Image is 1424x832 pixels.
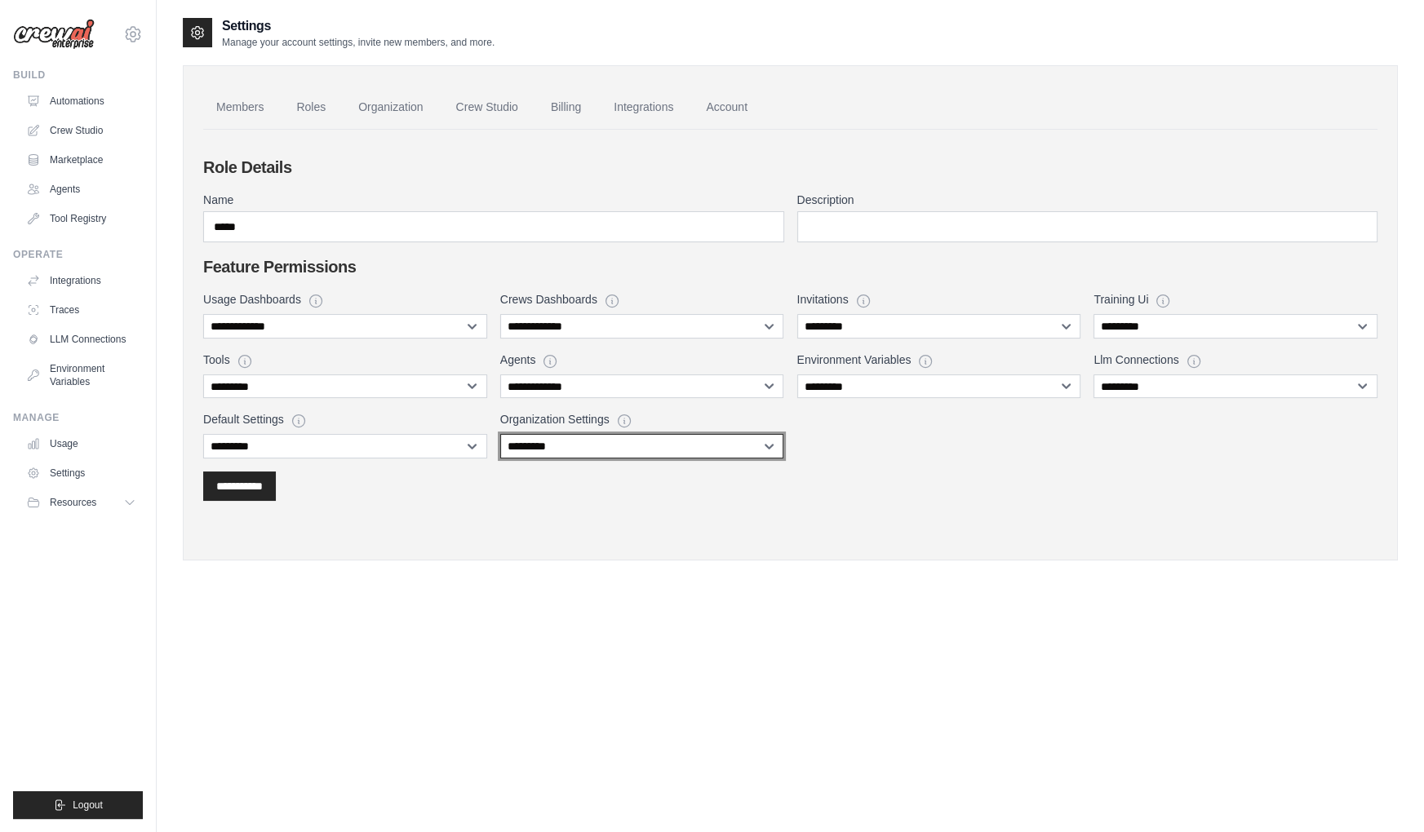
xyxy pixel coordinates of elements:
[50,496,96,509] span: Resources
[222,36,495,49] p: Manage your account settings, invite new members, and more.
[203,255,1377,278] h2: Feature Permissions
[20,326,143,352] a: LLM Connections
[693,86,761,130] a: Account
[20,88,143,114] a: Automations
[13,791,143,819] button: Logout
[283,86,339,130] a: Roles
[20,147,143,173] a: Marketplace
[20,431,143,457] a: Usage
[538,86,594,130] a: Billing
[345,86,436,130] a: Organization
[20,489,143,516] button: Resources
[203,192,784,208] label: Name
[20,356,143,395] a: Environment Variables
[443,86,531,130] a: Crew Studio
[222,16,495,36] h2: Settings
[500,352,536,368] label: Agents
[20,206,143,232] a: Tool Registry
[601,86,686,130] a: Integrations
[73,799,103,812] span: Logout
[203,86,277,130] a: Members
[203,291,301,308] label: Usage Dashboards
[20,297,143,323] a: Traces
[13,248,143,261] div: Operate
[203,411,284,427] label: Default Settings
[797,291,849,308] label: Invitations
[1094,352,1178,368] label: Llm Connections
[20,176,143,202] a: Agents
[203,352,230,368] label: Tools
[20,460,143,486] a: Settings
[20,268,143,294] a: Integrations
[13,411,143,424] div: Manage
[203,156,1377,179] h2: Role Details
[797,192,1378,208] label: Description
[1094,291,1148,308] label: Training Ui
[20,117,143,144] a: Crew Studio
[500,411,610,427] label: Organization Settings
[500,291,597,308] label: Crews Dashboards
[13,69,143,82] div: Build
[13,19,95,50] img: Logo
[797,352,912,368] label: Environment Variables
